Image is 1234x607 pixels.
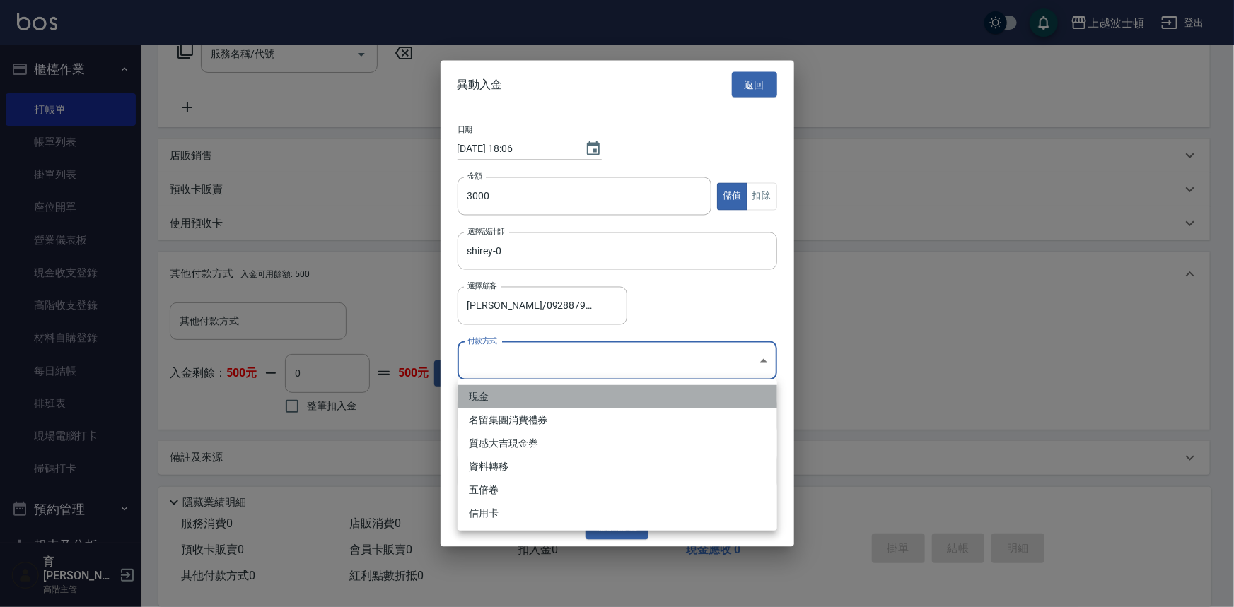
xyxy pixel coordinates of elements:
li: 信用卡 [458,502,777,525]
li: 名留集團消費禮券 [458,408,777,432]
li: 質感大吉現金券 [458,432,777,455]
li: 五倍卷 [458,478,777,502]
li: 現金 [458,385,777,408]
li: 資料轉移 [458,455,777,478]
